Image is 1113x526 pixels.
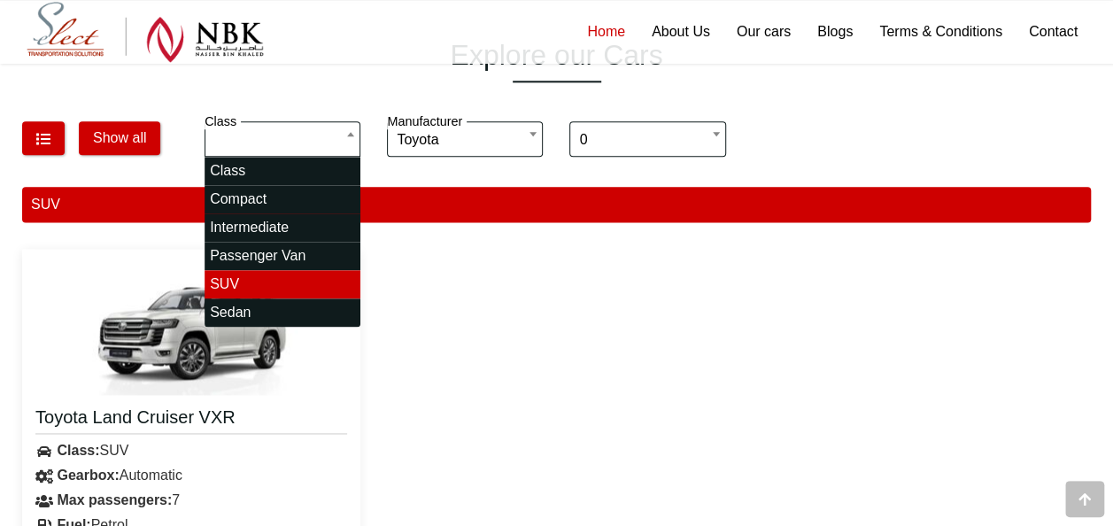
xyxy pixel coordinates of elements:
img: Select Rent a Car [27,2,264,63]
div: Go to top [1065,481,1104,517]
strong: Gearbox: [57,468,119,483]
li: SUV [205,270,360,298]
label: Class [205,114,241,129]
div: SUV [22,187,1091,222]
a: Toyota Land Cruiser VXR [35,406,347,434]
span: Toyota [387,121,543,157]
span: Toyota [397,122,533,158]
label: Manufacturer [387,114,467,129]
img: Toyota Land Cruiser VXR [85,262,298,395]
div: SUV [22,438,360,463]
li: Passenger Van [205,242,360,270]
li: Class [205,157,360,185]
strong: Class: [57,443,99,458]
div: 7 [22,488,360,513]
span: 0 [579,122,715,158]
li: Intermediate [205,213,360,242]
li: Sedan [205,298,360,327]
strong: Max passengers: [57,492,172,507]
span: 0 [569,121,725,157]
div: Automatic [22,463,360,488]
li: Compact [205,185,360,213]
button: Show all [79,121,160,155]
